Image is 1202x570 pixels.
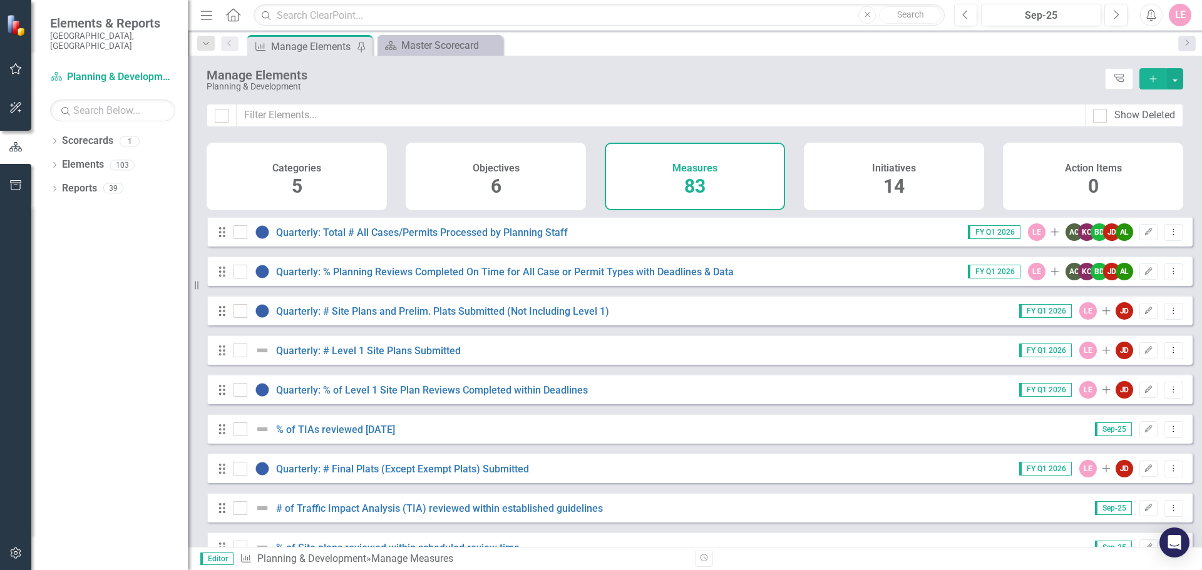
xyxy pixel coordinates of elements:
[968,265,1020,278] span: FY Q1 2026
[897,9,924,19] span: Search
[879,6,942,24] button: Search
[968,225,1020,239] span: FY Q1 2026
[381,38,500,53] a: Master Scorecard
[240,552,686,566] div: » Manage Measures
[207,82,1099,91] div: Planning & Development
[1116,381,1133,399] div: JD
[981,4,1101,26] button: Sep-25
[1091,223,1108,241] div: BD
[255,264,270,279] img: Target Pending
[1159,527,1189,557] div: Open Intercom Messenger
[62,181,97,196] a: Reports
[1116,302,1133,320] div: JD
[50,70,175,84] a: Planning & Development
[1169,4,1191,26] button: LE
[50,16,175,31] span: Elements & Reports
[1079,302,1097,320] div: LE
[883,175,905,197] span: 14
[6,14,28,36] img: ClearPoint Strategy
[255,540,270,555] img: Not Defined
[1066,223,1083,241] div: AC
[120,136,140,146] div: 1
[276,502,603,514] a: # of Traffic Impact Analysis (TIA) reviewed within established guidelines
[200,552,234,565] span: Editor
[1103,223,1121,241] div: JD
[1103,263,1121,280] div: JD
[50,31,175,51] small: [GEOGRAPHIC_DATA], [GEOGRAPHIC_DATA]
[62,134,113,148] a: Scorecards
[1088,175,1099,197] span: 0
[1114,108,1175,123] div: Show Deleted
[276,463,529,475] a: Quarterly: # Final Plats (Except Exempt Plats) Submitted
[255,303,270,318] img: Target Pending
[473,163,520,174] h4: Objectives
[272,163,321,174] h4: Categories
[1028,223,1045,241] div: LE
[1079,342,1097,359] div: LE
[255,225,270,240] img: Target Pending
[1019,462,1072,476] span: FY Q1 2026
[1116,263,1133,280] div: AL
[254,4,945,26] input: Search ClearPoint...
[1078,223,1096,241] div: KC
[684,175,706,197] span: 83
[1019,383,1072,397] span: FY Q1 2026
[276,384,588,396] a: Quarterly: % of Level 1 Site Plan Reviews Completed within Deadlines
[1019,344,1072,357] span: FY Q1 2026
[276,266,734,278] a: Quarterly: % Planning Reviews Completed On Time for All Case or Permit Types with Deadlines & Data
[255,501,270,516] img: Not Defined
[1116,342,1133,359] div: JD
[62,158,104,172] a: Elements
[255,461,270,476] img: Target Pending
[276,305,609,317] a: Quarterly: # Site Plans and Prelim. Plats Submitted (Not Including Level 1)
[1095,541,1132,554] span: Sep-25
[1116,460,1133,477] div: JD
[257,552,366,564] a: Planning & Development
[255,343,270,358] img: Not Defined
[271,39,354,54] div: Manage Elements
[1095,501,1132,515] span: Sep-25
[1116,223,1133,241] div: AL
[103,183,123,194] div: 39
[276,424,395,435] a: % of TIAs reviewed [DATE]
[110,160,135,170] div: 103
[276,345,461,357] a: Quarterly: # Level 1 Site Plans Submitted
[491,175,501,197] span: 6
[1019,304,1072,318] span: FY Q1 2026
[276,226,568,238] a: Quarterly: Total # All Cases/Permits Processed by Planning Staff
[1079,381,1097,399] div: LE
[1091,263,1108,280] div: BD
[255,382,270,397] img: Target Pending
[292,175,302,197] span: 5
[872,163,916,174] h4: Initiatives
[255,422,270,437] img: Not Defined
[236,104,1086,127] input: Filter Elements...
[1028,263,1045,280] div: LE
[1065,163,1122,174] h4: Action Items
[401,38,500,53] div: Master Scorecard
[1079,460,1097,477] div: LE
[1066,263,1083,280] div: AC
[207,68,1099,82] div: Manage Elements
[672,163,717,174] h4: Measures
[1078,263,1096,280] div: KC
[50,99,175,121] input: Search Below...
[1095,422,1132,436] span: Sep-25
[985,8,1097,23] div: Sep-25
